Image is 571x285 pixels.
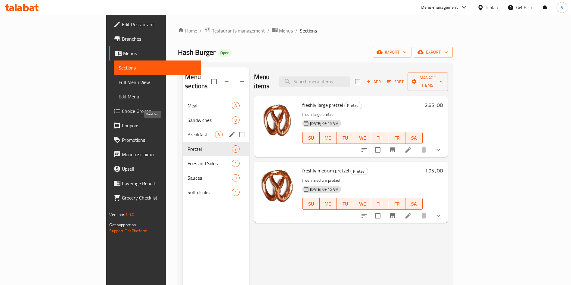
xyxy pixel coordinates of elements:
span: freshly medium pretzel [302,166,349,175]
button: TU [337,198,354,210]
button: TH [371,132,388,144]
li: / [295,27,297,34]
button: Manage items [408,72,448,91]
span: Choice Groups [122,107,197,115]
span: Restaurants management [211,27,265,34]
span: 4 [232,190,239,195]
a: Sections [114,60,202,75]
span: TU [339,134,352,142]
button: TH [371,198,388,210]
span: export [419,48,448,56]
span: Fries and Sides [188,160,232,167]
li: / [267,27,269,34]
button: Add [364,77,383,86]
div: Sauces9 [183,171,249,185]
button: edit [228,130,237,139]
span: Version: [109,211,124,218]
a: Edit Menu [114,89,202,104]
a: Upsell [109,162,202,176]
span: Sections [300,27,317,34]
span: SA [408,200,420,208]
a: Restaurants management [204,27,265,35]
div: items [232,160,239,167]
a: Edit menu item [405,146,412,153]
span: Add [365,78,382,85]
span: Branches [122,35,197,42]
span: MO [322,200,334,208]
span: FR [391,134,403,142]
a: Grocery Checklist [109,191,202,205]
span: Coupons [122,122,197,129]
button: SU [302,198,320,210]
h2: Menu items [254,73,272,91]
div: Soft drinks [188,189,232,196]
img: freshly large pretzel [259,101,297,139]
button: Branch-specific-item [385,209,400,223]
div: items [232,102,239,109]
div: Open [218,49,232,57]
button: delete [417,143,431,157]
span: import [378,48,407,56]
div: Jordan [486,4,498,11]
button: SU [302,132,320,144]
span: WE [356,200,369,208]
span: 9 [232,175,239,181]
span: Promotions [122,136,197,144]
div: Fries and Sides4 [183,156,249,171]
span: TH [374,200,386,208]
p: fresh medium pretzel [302,177,423,184]
a: Menu disclaimer [109,147,202,162]
div: Pretzel [344,102,362,109]
button: TU [337,132,354,144]
span: MO [322,134,334,142]
span: Get support on: [109,221,137,229]
a: Support.OpsPlatform [109,227,147,235]
span: S [561,4,563,11]
button: SA [405,132,423,144]
svg: Show Choices [435,212,442,219]
span: Pretzel [351,168,368,175]
svg: Show Choices [435,146,442,153]
span: 1.0.0 [125,211,134,218]
span: SA [408,134,420,142]
span: Select to update [371,144,384,156]
div: Sandwiches8 [183,113,249,127]
a: Edit menu item [405,212,412,219]
span: SU [305,134,317,142]
button: Sort [386,77,405,86]
span: Upsell [122,165,197,172]
div: Meal8 [183,98,249,113]
span: [DATE] 09:15 AM [308,121,341,126]
span: Select all sections [208,75,220,88]
span: freshly large pretzel [302,101,343,110]
button: Branch-specific-item [385,143,400,157]
span: 4 [232,161,239,166]
button: show more [431,209,445,223]
div: items [232,145,239,153]
button: FR [388,132,405,144]
span: FR [391,200,403,208]
button: export [414,47,453,58]
span: Menus [279,27,293,34]
a: Coverage Report [109,176,202,191]
span: Sort sections [220,74,235,89]
span: Edit Restaurant [122,21,197,28]
nav: Menu sections [183,96,249,202]
span: Manage items [412,74,443,89]
span: Select section [351,75,364,88]
span: Meal [188,102,232,109]
button: FR [388,198,405,210]
h6: 2.85 JOD [425,101,443,109]
a: Choice Groups [109,104,202,118]
a: Edit Restaurant [109,17,202,32]
a: Coupons [109,118,202,133]
button: sort-choices [357,143,371,157]
div: items [232,189,239,196]
a: Menus [272,27,293,35]
span: Sandwiches [188,116,232,124]
span: Pretzel [188,145,232,153]
span: Breakfast [188,131,215,138]
span: SU [305,200,317,208]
